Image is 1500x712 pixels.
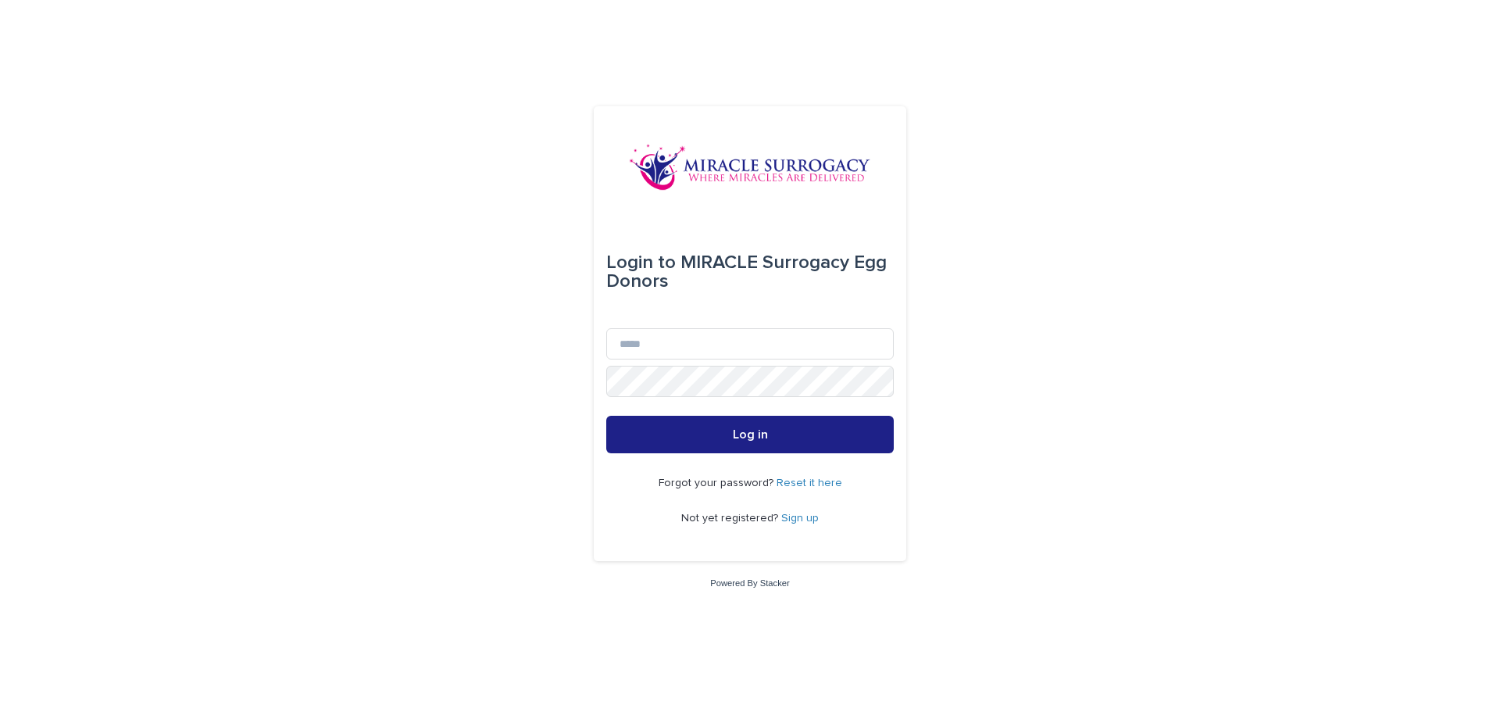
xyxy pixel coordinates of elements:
img: OiFFDOGZQuirLhrlO1ag [629,144,871,191]
span: Not yet registered? [681,513,781,524]
span: Forgot your password? [659,478,777,488]
button: Log in [606,416,894,453]
div: MIRACLE Surrogacy Egg Donors [606,241,894,303]
span: Log in [733,428,768,441]
a: Sign up [781,513,819,524]
a: Powered By Stacker [710,578,789,588]
span: Login to [606,253,676,272]
a: Reset it here [777,478,842,488]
